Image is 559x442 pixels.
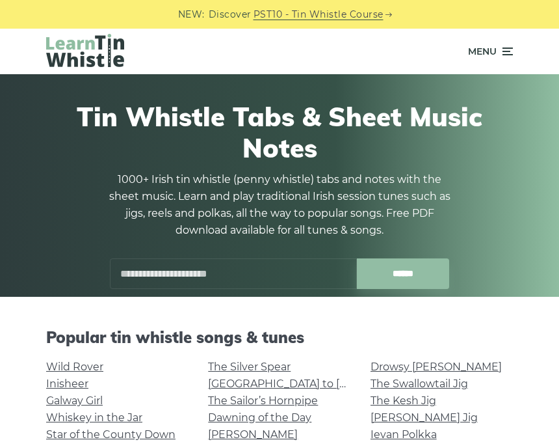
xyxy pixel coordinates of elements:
[208,428,298,441] a: [PERSON_NAME]
[468,35,497,68] span: Menu
[46,411,142,424] a: Whiskey in the Jar
[208,361,291,373] a: The Silver Spear
[46,34,124,67] img: LearnTinWhistle.com
[46,101,513,163] h1: Tin Whistle Tabs & Sheet Music Notes
[46,394,103,407] a: Galway Girl
[370,428,437,441] a: Ievan Polkka
[370,411,478,424] a: [PERSON_NAME] Jig
[370,394,436,407] a: The Kesh Jig
[46,361,103,373] a: Wild Rover
[370,361,502,373] a: Drowsy [PERSON_NAME]
[208,378,448,390] a: [GEOGRAPHIC_DATA] to [GEOGRAPHIC_DATA]
[46,328,513,347] h2: Popular tin whistle songs & tunes
[46,428,175,441] a: Star of the County Down
[46,378,88,390] a: Inisheer
[208,394,318,407] a: The Sailor’s Hornpipe
[104,171,455,239] p: 1000+ Irish tin whistle (penny whistle) tabs and notes with the sheet music. Learn and play tradi...
[208,411,311,424] a: Dawning of the Day
[370,378,468,390] a: The Swallowtail Jig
